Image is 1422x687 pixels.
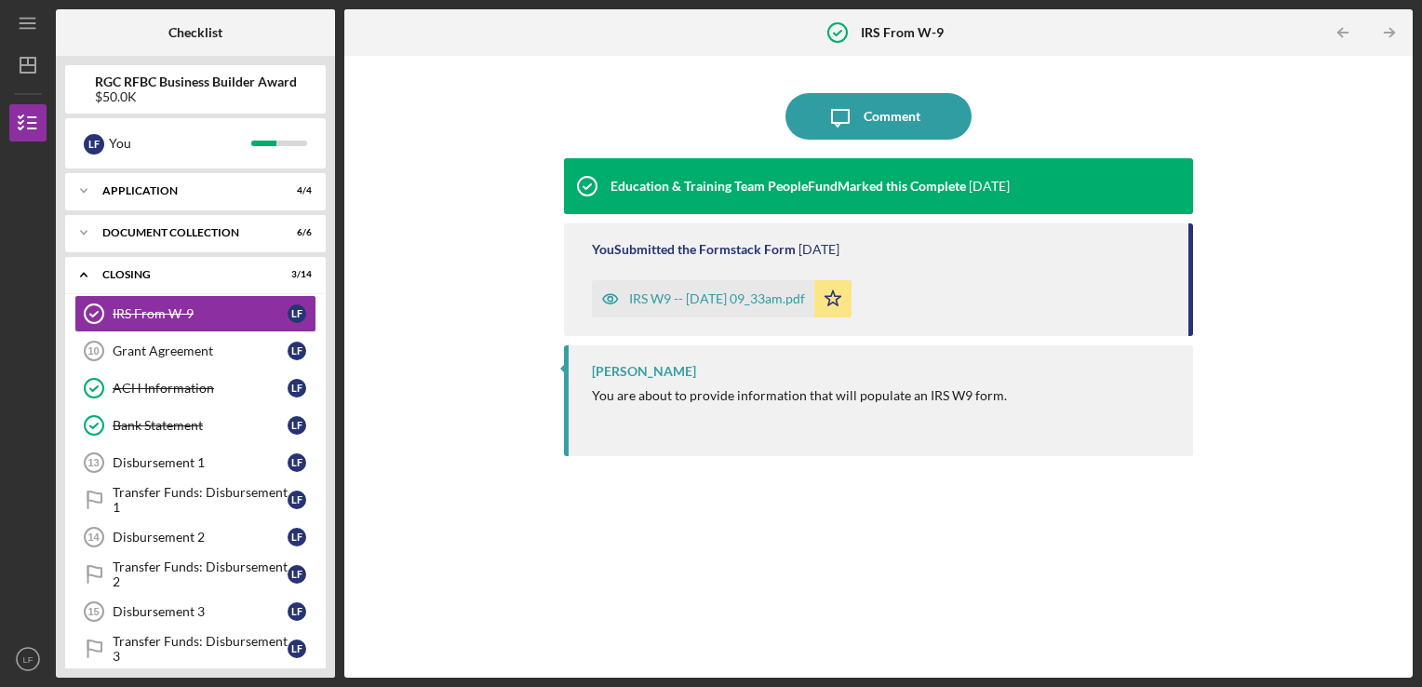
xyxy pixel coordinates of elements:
b: Checklist [168,25,222,40]
div: Grant Agreement [113,343,288,358]
div: ACH Information [113,381,288,396]
div: L F [288,602,306,621]
div: L F [288,342,306,360]
div: Education & Training Team PeopleFund Marked this Complete [610,179,966,194]
a: Bank StatementLF [74,407,316,444]
div: L F [288,640,306,658]
tspan: 13 [87,457,99,468]
a: Transfer Funds: Disbursement 2LF [74,556,316,593]
div: $50.0K [95,89,297,104]
a: Transfer Funds: Disbursement 1LF [74,481,316,519]
button: Comment [785,93,972,140]
div: IRS W9 -- [DATE] 09_33am.pdf [629,291,805,306]
div: L F [288,416,306,435]
a: Transfer Funds: Disbursement 3LF [74,630,316,667]
div: [PERSON_NAME] [592,364,696,379]
b: IRS From W-9 [861,25,944,40]
div: Bank Statement [113,418,288,433]
button: LF [9,640,47,678]
div: Document Collection [102,227,265,238]
div: Closing [102,269,265,280]
div: Disbursement 2 [113,530,288,545]
div: L F [288,379,306,397]
a: 13Disbursement 1LF [74,444,316,481]
div: Disbursement 3 [113,604,288,619]
div: You [109,128,251,159]
a: ACH InformationLF [74,370,316,407]
div: 4 / 4 [278,185,312,196]
div: Transfer Funds: Disbursement 1 [113,485,288,515]
div: L F [288,528,306,546]
div: Comment [864,93,920,140]
tspan: 14 [87,532,100,543]
div: L F [84,134,104,155]
div: IRS From W-9 [113,306,288,321]
div: Application [102,185,265,196]
div: You Submitted the Formstack Form [592,242,796,257]
b: RGC RFBC Business Builder Award [95,74,297,89]
a: 15Disbursement 3LF [74,593,316,630]
div: You are about to provide information that will populate an IRS W9 form. [592,388,1007,403]
div: 6 / 6 [278,227,312,238]
button: IRS W9 -- [DATE] 09_33am.pdf [592,280,852,317]
text: LF [22,654,33,665]
div: Transfer Funds: Disbursement 3 [113,634,288,664]
time: 2025-07-08 20:13 [969,179,1010,194]
div: L F [288,304,306,323]
a: 14Disbursement 2LF [74,519,316,556]
tspan: 15 [87,606,99,617]
div: 3 / 14 [278,269,312,280]
div: Transfer Funds: Disbursement 2 [113,559,288,589]
div: L F [288,453,306,472]
a: 10Grant AgreementLF [74,332,316,370]
div: L F [288,491,306,509]
tspan: 10 [87,345,99,357]
div: Disbursement 1 [113,455,288,470]
a: IRS From W-9LF [74,295,316,332]
div: L F [288,565,306,584]
time: 2025-07-08 13:33 [798,242,839,257]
